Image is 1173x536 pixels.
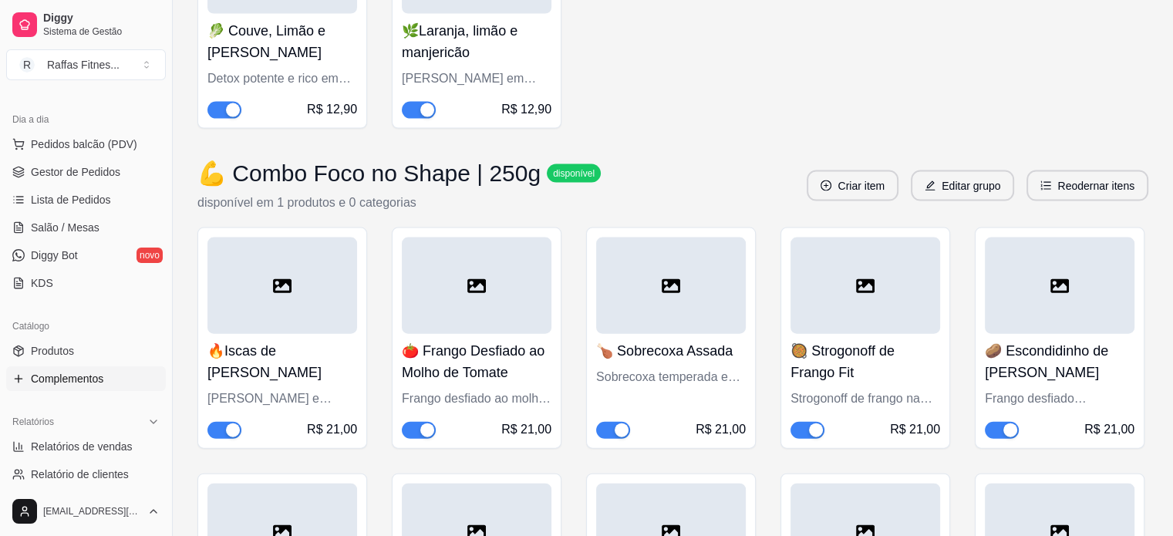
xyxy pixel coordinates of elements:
[890,420,940,439] div: R$ 21,00
[6,49,166,80] button: Select a team
[207,389,357,408] div: [PERSON_NAME] e suculento, acompanhado de arroz integral soltinho, couve-flor leve e cenoura.
[821,180,831,191] span: plus-circle
[6,6,166,43] a: DiggySistema de Gestão
[12,416,54,428] span: Relatórios
[402,340,551,383] h4: 🍅 Frango Desfiado ao Molho de Tomate
[207,20,357,63] h4: 🥬 Couve, Limão e [PERSON_NAME]
[6,107,166,132] div: Dia a dia
[596,340,746,362] h4: 🍗 Sobrecoxa Assada
[6,160,166,184] a: Gestor de Pedidos
[207,340,357,383] h4: 🔥Iscas de [PERSON_NAME]
[911,170,1014,201] button: editEditar grupo
[985,389,1134,408] div: Frango desfiado temperado, coberto com purê cremoso de batata-doce, acompanhado de arroz integral.
[6,314,166,339] div: Catálogo
[307,420,357,439] div: R$ 21,00
[207,69,357,88] div: Detox potente e rico em vitamina C.
[6,132,166,157] button: Pedidos balcão (PDV)
[6,462,166,487] a: Relatório de clientes
[550,167,598,180] span: disponível
[6,434,166,459] a: Relatórios de vendas
[197,194,601,212] p: disponível em 1 produtos e 0 categorias
[31,343,74,359] span: Produtos
[402,69,551,88] div: [PERSON_NAME] em antioxidantes, ajuda na circulação.
[596,368,746,386] div: Sobrecoxa temperada e assada lentamente, com arroz integral, mix de legumes coloridos e batata-do...
[501,420,551,439] div: R$ 21,00
[31,192,111,207] span: Lista de Pedidos
[790,389,940,408] div: Strogonoff de frango na versão leve e saborosa, com arroz integral e brócolis.
[696,420,746,439] div: R$ 21,00
[807,170,898,201] button: plus-circleCriar item
[43,505,141,517] span: [EMAIL_ADDRESS][DOMAIN_NAME]
[1040,180,1051,191] span: ordered-list
[43,12,160,25] span: Diggy
[6,243,166,268] a: Diggy Botnovo
[19,57,35,72] span: R
[31,164,120,180] span: Gestor de Pedidos
[402,389,551,408] div: Frango desfiado ao molho caseiro de tomate, servido com arroz integral, brócolis frescos e cenoura.
[31,220,99,235] span: Salão / Mesas
[43,25,160,38] span: Sistema de Gestão
[6,187,166,212] a: Lista de Pedidos
[790,340,940,383] h4: 🥘 Strogonoff de Frango Fit
[6,271,166,295] a: KDS
[31,275,53,291] span: KDS
[31,371,103,386] span: Complementos
[31,467,129,482] span: Relatório de clientes
[31,439,133,454] span: Relatórios de vendas
[501,100,551,119] div: R$ 12,90
[6,366,166,391] a: Complementos
[402,20,551,63] h4: 🌿Laranja, limão e manjericão
[47,57,120,72] div: Raffas Fitnes ...
[1084,420,1134,439] div: R$ 21,00
[31,248,78,263] span: Diggy Bot
[197,160,541,187] h3: 💪 Combo Foco no Shape | 250g
[985,340,1134,383] h4: 🥔 Escondidinho de [PERSON_NAME]
[925,180,935,191] span: edit
[6,493,166,530] button: [EMAIL_ADDRESS][DOMAIN_NAME]
[1026,170,1148,201] button: ordered-listReodernar itens
[307,100,357,119] div: R$ 12,90
[6,339,166,363] a: Produtos
[6,215,166,240] a: Salão / Mesas
[31,137,137,152] span: Pedidos balcão (PDV)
